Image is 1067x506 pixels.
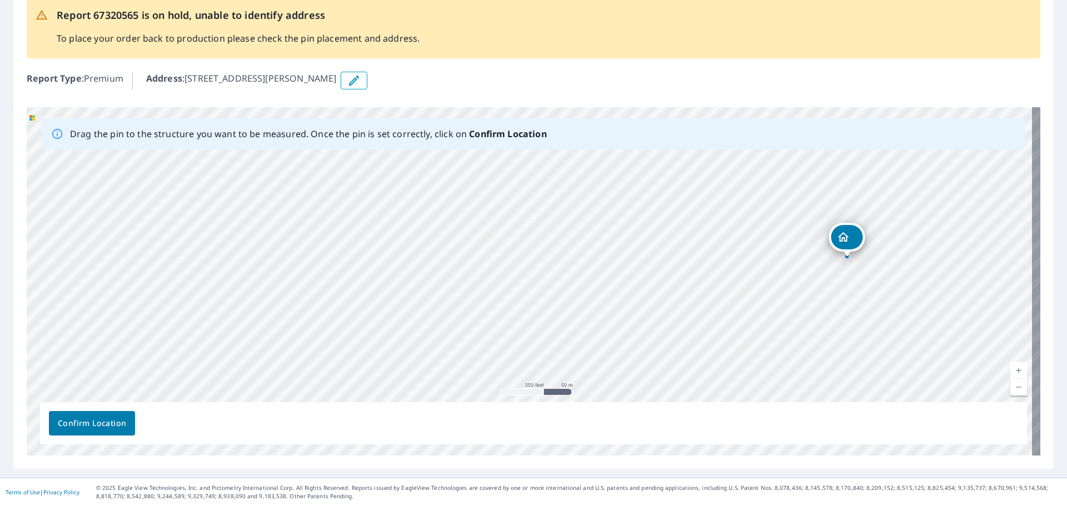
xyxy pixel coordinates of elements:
p: To place your order back to production please check the pin placement and address. [57,32,420,45]
a: Current Level 17, Zoom In [1010,362,1027,379]
b: Report Type [27,72,82,84]
span: Confirm Location [58,417,126,430]
button: Confirm Location [49,411,135,435]
a: Terms of Use [6,488,40,496]
a: Current Level 17, Zoom Out [1010,379,1027,395]
p: : [STREET_ADDRESS][PERSON_NAME] [146,72,337,89]
p: : Premium [27,72,123,89]
b: Confirm Location [469,128,546,140]
a: Privacy Policy [43,488,79,496]
p: Report 67320565 is on hold, unable to identify address [57,8,420,23]
b: Address [146,72,182,84]
p: © 2025 Eagle View Technologies, Inc. and Pictometry International Corp. All Rights Reserved. Repo... [96,484,1061,500]
p: | [6,489,79,495]
p: Drag the pin to the structure you want to be measured. Once the pin is set correctly, click on [70,127,547,141]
